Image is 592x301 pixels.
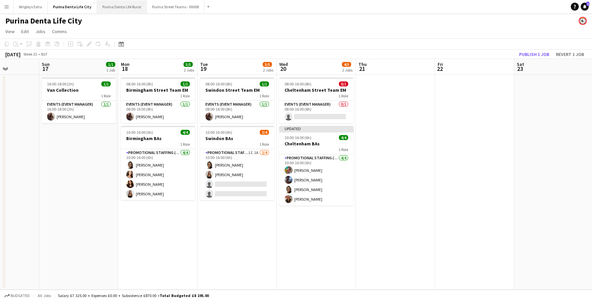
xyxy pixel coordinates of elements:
div: Updated [279,126,353,131]
a: 1 [581,3,589,11]
button: Purina Street Teams - 00008 [147,0,204,13]
button: Purina Denta Life City [48,0,97,13]
span: 1 Role [180,93,190,98]
app-job-card: 08:00-16:00 (8h)0/1Cheltenham Street Team EM1 RoleEvents (Event Manager)0/108:00-16:00 (8h) [279,77,353,123]
span: 1/1 [181,81,190,86]
button: Budgeted [3,292,31,299]
app-card-role: Promotional Staffing (Brand Ambassadors)4/410:00-16:00 (6h)[PERSON_NAME][PERSON_NAME][PERSON_NAME... [279,154,353,206]
app-card-role: Promotional Staffing (Brand Ambassadors)4/410:00-16:00 (6h)[PERSON_NAME][PERSON_NAME][PERSON_NAME... [121,149,195,200]
button: Wrigleys Extra [14,0,48,13]
app-card-role: Promotional Staffing (Brand Ambassadors)1I1A2/410:00-16:00 (6h)[PERSON_NAME][PERSON_NAME] [200,149,274,200]
span: 10:00-16:00 (6h) [205,130,232,135]
a: Jobs [33,27,48,36]
span: 08:00-16:00 (8h) [285,81,311,86]
span: Wed [279,61,288,67]
span: Sat [517,61,524,67]
span: 08:00-16:00 (8h) [126,81,153,86]
div: 2 Jobs [342,68,352,73]
div: BST [41,52,48,57]
span: Jobs [35,28,45,34]
span: 1 Role [259,93,269,98]
span: 08:00-16:00 (8h) [205,81,232,86]
span: 1/1 [101,81,111,86]
h3: Swindon Street Team EM [200,87,274,93]
span: Budgeted [11,293,30,298]
span: 4/5 [342,62,351,67]
app-job-card: 10:00-16:00 (6h)2/4Swindon BAs1 RolePromotional Staffing (Brand Ambassadors)1I1A2/410:00-16:00 (6... [200,126,274,200]
span: Edit [21,28,29,34]
span: 20 [278,65,288,73]
span: Thu [358,61,367,67]
span: 23 [516,65,524,73]
span: 1 [586,2,589,6]
h3: Birmingham BAs [121,135,195,141]
span: 1 Role [101,93,111,98]
app-card-role: Events (Event Manager)1/108:00-16:00 (8h)[PERSON_NAME] [200,101,274,123]
div: 2 Jobs [263,68,273,73]
span: View [5,28,15,34]
span: 4/4 [181,130,190,135]
app-job-card: Updated10:00-16:00 (6h)4/4Cheltenham BAs1 RolePromotional Staffing (Brand Ambassadors)4/410:00-16... [279,126,353,206]
h3: Birmingham Street Team EM [121,87,195,93]
span: 1 Role [259,142,269,147]
span: 21 [357,65,367,73]
span: Sun [42,61,50,67]
span: 3/5 [263,62,272,67]
span: 1/1 [260,81,269,86]
app-card-role: Events (Event Manager)1/108:00-16:00 (8h)[PERSON_NAME] [121,101,195,123]
span: Fri [438,61,443,67]
span: Comms [52,28,67,34]
span: 1 Role [339,147,348,152]
span: 2/4 [260,130,269,135]
span: 10:00-16:00 (6h) [285,135,311,140]
div: 2 Jobs [184,68,194,73]
div: [DATE] [5,51,21,58]
span: Total Budgeted £8 195.00 [160,293,209,298]
app-job-card: 08:00-16:00 (8h)1/1Swindon Street Team EM1 RoleEvents (Event Manager)1/108:00-16:00 (8h)[PERSON_N... [200,77,274,123]
span: 1 Role [180,142,190,147]
a: Comms [49,27,70,36]
h3: Cheltenham BAs [279,141,353,147]
h3: Van Collection [42,87,116,93]
span: 22 [437,65,443,73]
app-user-avatar: Bounce Activations Ltd [579,17,587,25]
app-card-role: Events (Event Manager)0/108:00-16:00 (8h) [279,101,353,123]
span: 16:00-18:00 (2h) [47,81,74,86]
span: Tue [200,61,208,67]
span: Week 33 [22,52,38,57]
span: 17 [41,65,50,73]
a: View [3,27,17,36]
span: 10:00-16:00 (6h) [126,130,153,135]
div: Salary £7 325.00 + Expenses £0.00 + Subsistence £870.00 = [58,293,209,298]
h3: Swindon BAs [200,135,274,141]
span: All jobs [36,293,52,298]
span: 0/1 [339,81,348,86]
app-job-card: 10:00-16:00 (6h)4/4Birmingham BAs1 RolePromotional Staffing (Brand Ambassadors)4/410:00-16:00 (6h... [121,126,195,200]
span: 4/4 [339,135,348,140]
span: Mon [121,61,130,67]
h1: Purina Denta Life City [5,16,82,26]
a: Edit [19,27,31,36]
app-job-card: 08:00-16:00 (8h)1/1Birmingham Street Team EM1 RoleEvents (Event Manager)1/108:00-16:00 (8h)[PERSO... [121,77,195,123]
button: Revert 1 job [553,50,587,59]
button: Publish 1 job [516,50,552,59]
span: 18 [120,65,130,73]
span: 1 Role [339,93,348,98]
button: Purina Denta Life Rural [97,0,147,13]
span: 19 [199,65,208,73]
div: 1 Job [106,68,115,73]
span: 5/5 [184,62,193,67]
span: 1/1 [106,62,115,67]
h3: Cheltenham Street Team EM [279,87,353,93]
app-card-role: Events (Event Manager)1/116:00-18:00 (2h)[PERSON_NAME] [42,101,116,123]
app-job-card: 16:00-18:00 (2h)1/1Van Collection1 RoleEvents (Event Manager)1/116:00-18:00 (2h)[PERSON_NAME] [42,77,116,123]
